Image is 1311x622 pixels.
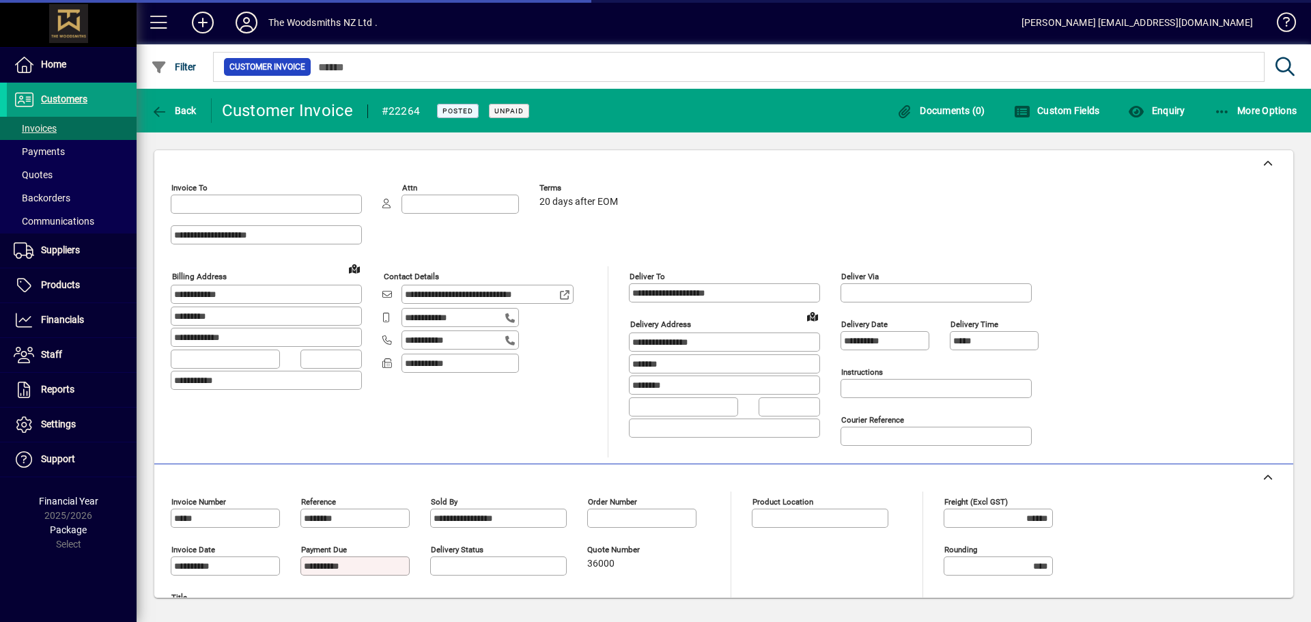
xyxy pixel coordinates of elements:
a: Invoices [7,117,137,140]
span: 20 days after EOM [539,197,618,208]
span: Package [50,524,87,535]
mat-label: Reference [301,497,336,507]
a: Home [7,48,137,82]
span: Financials [41,314,84,325]
button: Profile [225,10,268,35]
span: Custom Fields [1014,105,1100,116]
span: 36000 [587,559,615,569]
span: Unpaid [494,107,524,115]
a: Communications [7,210,137,233]
span: Enquiry [1128,105,1185,116]
span: Suppliers [41,244,80,255]
span: Invoices [14,123,57,134]
mat-label: Product location [752,497,813,507]
mat-label: Order number [588,497,637,507]
span: Staff [41,349,62,360]
mat-label: Payment due [301,545,347,554]
mat-label: Sold by [431,497,457,507]
span: Customer Invoice [229,60,305,74]
mat-label: Invoice To [171,183,208,193]
a: Backorders [7,186,137,210]
span: Back [151,105,197,116]
mat-label: Delivery time [950,320,998,329]
a: Suppliers [7,234,137,268]
span: Payments [14,146,65,157]
span: Customers [41,94,87,104]
mat-label: Freight (excl GST) [944,497,1008,507]
div: Customer Invoice [222,100,354,122]
a: Staff [7,338,137,372]
span: Posted [442,107,473,115]
span: Home [41,59,66,70]
mat-label: Title [171,593,187,602]
div: [PERSON_NAME] [EMAIL_ADDRESS][DOMAIN_NAME] [1021,12,1253,33]
button: Filter [147,55,200,79]
span: More Options [1214,105,1297,116]
mat-label: Attn [402,183,417,193]
span: Terms [539,184,621,193]
button: More Options [1211,98,1301,123]
mat-label: Delivery status [431,545,483,554]
mat-label: Deliver To [630,272,665,281]
button: Enquiry [1125,98,1188,123]
a: Reports [7,373,137,407]
mat-label: Rounding [944,545,977,554]
span: Support [41,453,75,464]
a: Settings [7,408,137,442]
mat-label: Invoice date [171,545,215,554]
span: Financial Year [39,496,98,507]
span: Quote number [587,546,669,554]
button: Custom Fields [1011,98,1103,123]
button: Documents (0) [893,98,989,123]
a: Knowledge Base [1267,3,1294,47]
a: Financials [7,303,137,337]
a: Quotes [7,163,137,186]
a: Payments [7,140,137,163]
div: The Woodsmiths NZ Ltd . [268,12,378,33]
span: Filter [151,61,197,72]
button: Add [181,10,225,35]
a: View on map [802,305,823,327]
span: Quotes [14,169,53,180]
div: #22264 [382,100,421,122]
a: View on map [343,257,365,279]
span: Backorders [14,193,70,203]
span: Documents (0) [897,105,985,116]
span: Reports [41,384,74,395]
a: Products [7,268,137,302]
mat-label: Invoice number [171,497,226,507]
mat-label: Delivery date [841,320,888,329]
mat-label: Instructions [841,367,883,377]
a: Support [7,442,137,477]
mat-label: Courier Reference [841,415,904,425]
mat-label: Deliver via [841,272,879,281]
span: Settings [41,419,76,429]
app-page-header-button: Back [137,98,212,123]
button: Back [147,98,200,123]
span: Communications [14,216,94,227]
span: Products [41,279,80,290]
